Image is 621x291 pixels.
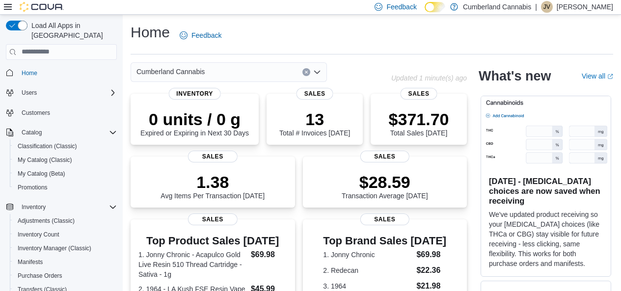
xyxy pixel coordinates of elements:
[161,172,265,192] p: 1.38
[14,270,66,282] a: Purchase Orders
[416,249,446,261] dd: $69.98
[14,242,95,254] a: Inventory Manager (Classic)
[18,244,91,252] span: Inventory Manager (Classic)
[161,172,265,200] div: Avg Items Per Transaction [DATE]
[10,139,121,153] button: Classification (Classic)
[302,68,310,76] button: Clear input
[342,172,428,192] p: $28.59
[489,176,603,206] h3: [DATE] - [MEDICAL_DATA] choices are now saved when receiving
[188,213,237,225] span: Sales
[323,265,412,275] dt: 2. Redecan
[18,127,46,138] button: Catalog
[541,1,553,13] div: Justin Valvasori
[14,168,117,180] span: My Catalog (Beta)
[2,86,121,100] button: Users
[140,109,249,137] div: Expired or Expiring in Next 30 Days
[18,170,65,178] span: My Catalog (Beta)
[136,66,205,78] span: Cumberland Cannabis
[14,242,117,254] span: Inventory Manager (Classic)
[18,201,50,213] button: Inventory
[14,154,117,166] span: My Catalog (Classic)
[389,109,449,129] p: $371.70
[27,21,117,40] span: Load All Apps in [GEOGRAPHIC_DATA]
[10,167,121,181] button: My Catalog (Beta)
[14,215,117,227] span: Adjustments (Classic)
[18,87,41,99] button: Users
[360,151,409,162] span: Sales
[22,69,37,77] span: Home
[313,68,321,76] button: Open list of options
[10,241,121,255] button: Inventory Manager (Classic)
[10,228,121,241] button: Inventory Count
[279,109,350,137] div: Total # Invoices [DATE]
[10,214,121,228] button: Adjustments (Classic)
[386,2,416,12] span: Feedback
[22,89,37,97] span: Users
[18,201,117,213] span: Inventory
[342,172,428,200] div: Transaction Average [DATE]
[425,2,445,12] input: Dark Mode
[557,1,613,13] p: [PERSON_NAME]
[18,156,72,164] span: My Catalog (Classic)
[176,26,225,45] a: Feedback
[191,30,221,40] span: Feedback
[323,281,412,291] dt: 3. 1964
[279,109,350,129] p: 13
[18,106,117,119] span: Customers
[18,272,62,280] span: Purchase Orders
[10,181,121,194] button: Promotions
[14,140,81,152] a: Classification (Classic)
[2,106,121,120] button: Customers
[18,258,43,266] span: Manifests
[535,1,537,13] p: |
[20,2,64,12] img: Cova
[14,270,117,282] span: Purchase Orders
[18,217,75,225] span: Adjustments (Classic)
[168,88,221,100] span: Inventory
[140,109,249,129] p: 0 units / 0 g
[607,74,613,79] svg: External link
[463,1,531,13] p: Cumberland Cannabis
[18,142,77,150] span: Classification (Classic)
[18,127,117,138] span: Catalog
[2,126,121,139] button: Catalog
[22,203,46,211] span: Inventory
[14,140,117,152] span: Classification (Classic)
[479,68,551,84] h2: What's new
[18,184,48,191] span: Promotions
[2,66,121,80] button: Home
[18,67,41,79] a: Home
[543,1,550,13] span: JV
[14,182,117,193] span: Promotions
[391,74,467,82] p: Updated 1 minute(s) ago
[389,109,449,137] div: Total Sales [DATE]
[188,151,237,162] span: Sales
[14,256,47,268] a: Manifests
[18,67,117,79] span: Home
[14,215,79,227] a: Adjustments (Classic)
[10,153,121,167] button: My Catalog (Classic)
[14,182,52,193] a: Promotions
[297,88,333,100] span: Sales
[2,200,121,214] button: Inventory
[582,72,613,80] a: View allExternal link
[323,250,412,260] dt: 1. Jonny Chronic
[10,255,121,269] button: Manifests
[14,168,69,180] a: My Catalog (Beta)
[14,256,117,268] span: Manifests
[18,87,117,99] span: Users
[22,109,50,117] span: Customers
[489,210,603,268] p: We've updated product receiving so your [MEDICAL_DATA] choices (like THCa or CBG) stay visible fo...
[323,235,446,247] h3: Top Brand Sales [DATE]
[360,213,409,225] span: Sales
[138,235,287,247] h3: Top Product Sales [DATE]
[14,154,76,166] a: My Catalog (Classic)
[131,23,170,42] h1: Home
[18,231,59,238] span: Inventory Count
[14,229,117,240] span: Inventory Count
[401,88,437,100] span: Sales
[22,129,42,136] span: Catalog
[138,250,247,279] dt: 1. Jonny Chronic - Acapulco Gold Live Resin 510 Thread Cartridge - Sativa - 1g
[10,269,121,283] button: Purchase Orders
[416,265,446,276] dd: $22.36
